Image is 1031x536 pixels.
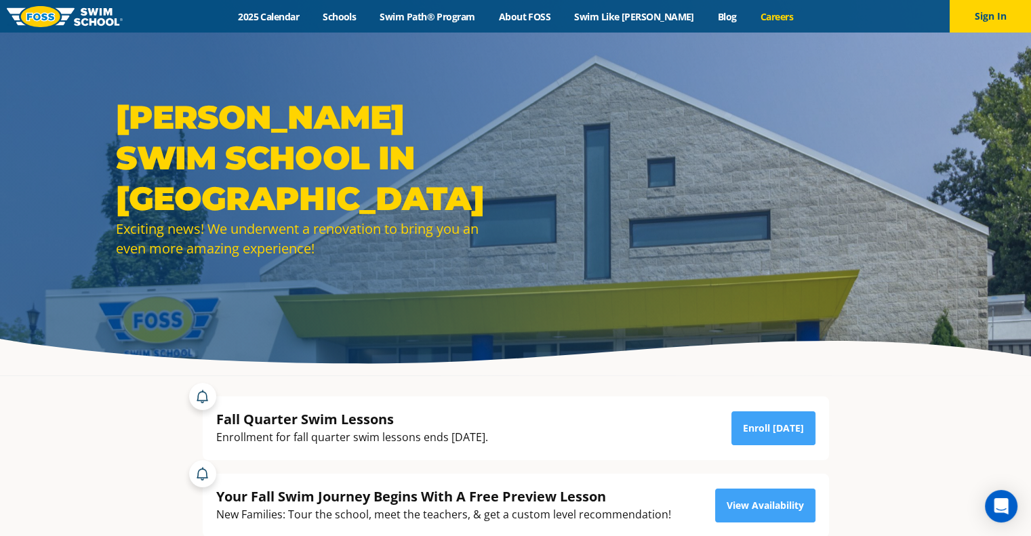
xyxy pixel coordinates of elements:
[985,490,1017,522] div: Open Intercom Messenger
[116,97,509,219] h1: [PERSON_NAME] SWIM SCHOOL IN [GEOGRAPHIC_DATA]
[731,411,815,445] a: Enroll [DATE]
[563,10,706,23] a: Swim Like [PERSON_NAME]
[216,506,671,524] div: New Families: Tour the school, meet the teachers, & get a custom level recommendation!
[226,10,311,23] a: 2025 Calendar
[216,487,671,506] div: Your Fall Swim Journey Begins With A Free Preview Lesson
[748,10,805,23] a: Careers
[7,6,123,27] img: FOSS Swim School Logo
[368,10,487,23] a: Swim Path® Program
[706,10,748,23] a: Blog
[715,489,815,522] a: View Availability
[487,10,563,23] a: About FOSS
[311,10,368,23] a: Schools
[216,428,488,447] div: Enrollment for fall quarter swim lessons ends [DATE].
[116,219,509,258] div: Exciting news! We underwent a renovation to bring you an even more amazing experience!
[216,410,488,428] div: Fall Quarter Swim Lessons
